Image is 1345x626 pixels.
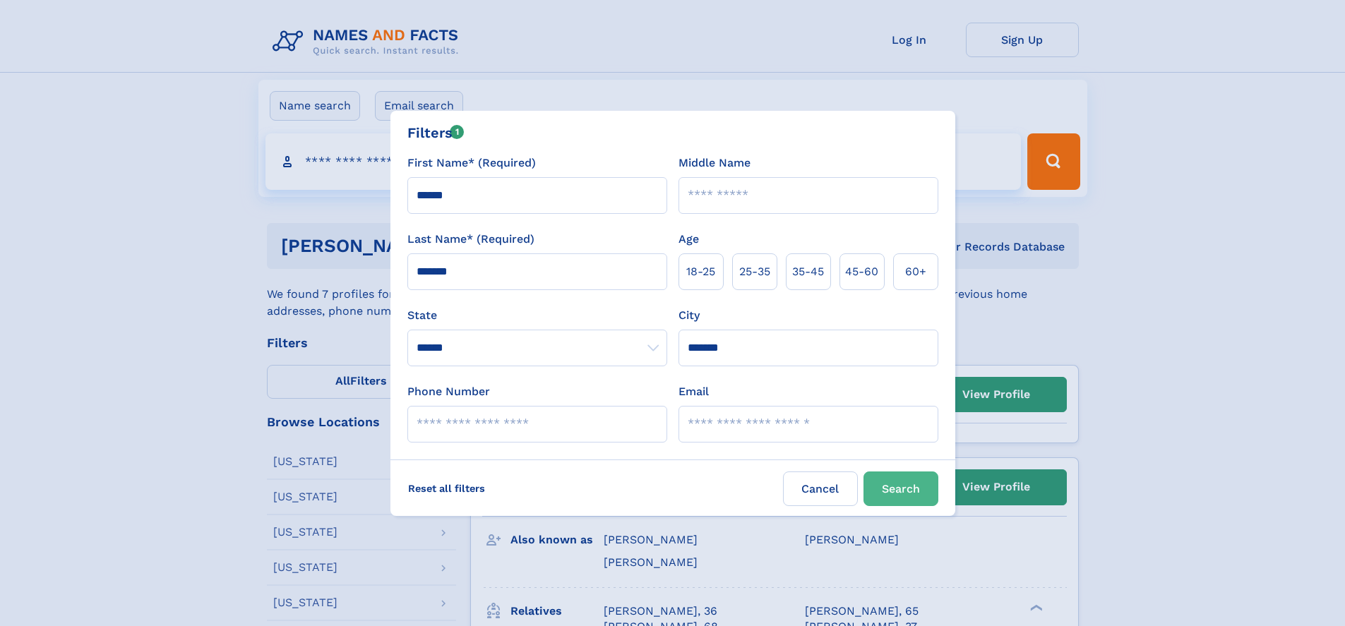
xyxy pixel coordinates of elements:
label: Email [679,383,709,400]
label: State [407,307,667,324]
label: Phone Number [407,383,490,400]
button: Search [863,471,938,506]
label: Age [679,231,699,248]
span: 35‑45 [792,263,824,280]
label: Last Name* (Required) [407,231,534,248]
label: First Name* (Required) [407,155,536,171]
span: 60+ [905,263,926,280]
span: 18‑25 [686,263,715,280]
label: Reset all filters [399,471,494,505]
div: Filters [407,122,465,143]
span: 25‑35 [739,263,770,280]
span: 45‑60 [845,263,878,280]
label: Middle Name [679,155,751,171]
label: Cancel [783,471,858,506]
label: City [679,307,700,324]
